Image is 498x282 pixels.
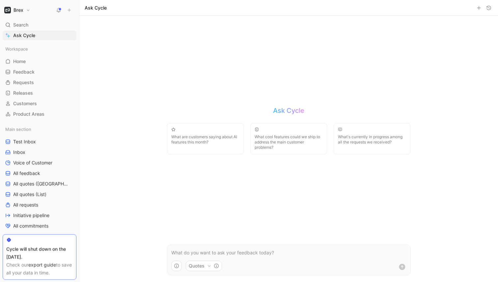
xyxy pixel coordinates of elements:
a: All quotes (List) [3,190,76,199]
div: Check our to save all your data in time. [6,261,73,277]
span: Main section [5,126,31,133]
span: All quotes (List) [13,191,46,198]
span: Workspace [5,46,28,52]
span: What are customers saying about AI features this month? [171,134,239,145]
button: What's currently in progress among all the requests we received? [334,123,410,155]
a: Ask Cycle [3,31,76,40]
span: Home [13,58,26,65]
h1: Brex [14,7,23,13]
a: All commitments [3,221,76,231]
a: All quotes ([GEOGRAPHIC_DATA]) [3,179,76,189]
a: export guide [28,262,56,268]
span: All requests [13,202,38,208]
span: All commitments [13,223,48,229]
a: Releases [3,88,76,98]
span: Voice of Customer [13,160,52,166]
div: Cycle will shut down on the [DATE]. [6,245,73,261]
span: Initiative pipeline [13,212,49,219]
a: Feedback [3,67,76,77]
span: Test Inbox [13,139,36,145]
a: Home [3,57,76,66]
a: Voice of Customer [3,158,76,168]
a: Inbox [3,147,76,157]
span: All quotes ([GEOGRAPHIC_DATA]) [13,181,69,187]
span: What cool features could we ship to address the main customer problems? [255,134,323,150]
span: Ask Cycle [13,32,35,39]
span: Requests [13,79,34,86]
a: All feedback [3,168,76,178]
span: Customers [13,100,37,107]
button: What cool features could we ship to address the main customer problems? [250,123,327,155]
button: What are customers saying about AI features this month? [167,123,244,155]
span: All feedback [13,170,40,177]
a: Customers [3,99,76,109]
button: Quotes [186,261,222,271]
div: Main sectionTest InboxInboxVoice of CustomerAll feedbackAll quotes ([GEOGRAPHIC_DATA])All quotes ... [3,124,76,231]
h2: Ask Cycle [273,106,304,115]
div: Workspace [3,44,76,54]
div: Main section [3,124,76,134]
a: Initiative pipeline [3,211,76,220]
span: Search [13,21,28,29]
span: What's currently in progress among all the requests we received? [338,134,406,145]
span: Product Areas [13,111,44,117]
a: Test Inbox [3,137,76,147]
a: Requests [3,78,76,88]
img: Brex [4,7,11,13]
a: All requests [3,200,76,210]
h1: Ask Cycle [85,5,107,11]
a: Product Areas [3,109,76,119]
span: Feedback [13,69,35,75]
div: Search [3,20,76,30]
span: Releases [13,90,33,96]
button: BrexBrex [3,6,32,15]
span: Inbox [13,149,25,156]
